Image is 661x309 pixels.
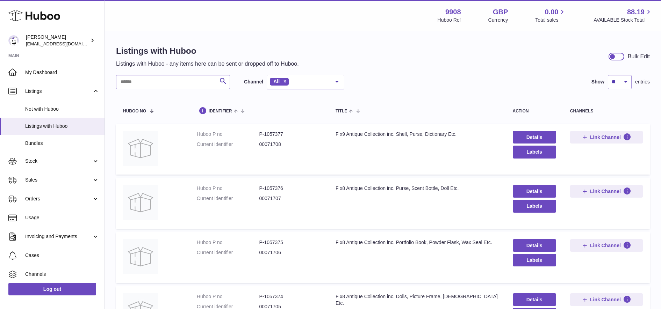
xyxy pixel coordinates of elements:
[590,242,621,249] span: Link Channel
[25,252,99,259] span: Cases
[197,141,259,148] dt: Current identifier
[635,79,650,85] span: entries
[259,131,322,138] dd: P-1057377
[590,296,621,303] span: Link Channel
[513,131,556,144] a: Details
[197,239,259,246] dt: Huboo P no
[513,239,556,252] a: Details
[116,60,299,68] p: Listings with Huboo - any items here can be sent or dropped off to Huboo.
[513,185,556,198] a: Details
[123,185,158,220] img: F x8 Antique Collection inc. Purse, Scent Bottle, Doll Etc.
[628,53,650,60] div: Bulk Edit
[590,134,621,140] span: Link Channel
[591,79,604,85] label: Show
[570,239,643,252] button: Link Channel
[594,7,653,23] a: 88.19 AVAILABLE Stock Total
[336,131,499,138] div: F x9 Antique Collection inc. Shell, Purse, Dictionary Etc.
[197,185,259,192] dt: Huboo P no
[336,185,499,192] div: F x8 Antique Collection inc. Purse, Scent Bottle, Doll Etc.
[25,123,99,130] span: Listings with Huboo
[26,41,103,46] span: [EMAIL_ADDRESS][DOMAIN_NAME]
[123,109,146,113] span: Huboo no
[513,293,556,306] a: Details
[535,17,566,23] span: Total sales
[197,195,259,202] dt: Current identifier
[25,177,92,183] span: Sales
[627,7,645,17] span: 88.19
[25,140,99,147] span: Bundles
[535,7,566,23] a: 0.00 Total sales
[25,69,99,76] span: My Dashboard
[244,79,263,85] label: Channel
[116,45,299,57] h1: Listings with Huboo
[197,293,259,300] dt: Huboo P no
[259,293,322,300] dd: P-1057374
[259,195,322,202] dd: 00071707
[8,35,19,46] img: tbcollectables@hotmail.co.uk
[513,200,556,212] button: Labels
[25,88,92,95] span: Listings
[8,283,96,295] a: Log out
[197,249,259,256] dt: Current identifier
[25,196,92,202] span: Orders
[197,131,259,138] dt: Huboo P no
[570,131,643,144] button: Link Channel
[273,79,280,84] span: All
[445,7,461,17] strong: 9908
[488,17,508,23] div: Currency
[594,17,653,23] span: AVAILABLE Stock Total
[25,158,92,164] span: Stock
[513,254,556,266] button: Labels
[438,17,461,23] div: Huboo Ref
[25,271,99,278] span: Channels
[570,185,643,198] button: Link Channel
[25,214,99,221] span: Usage
[123,239,158,274] img: F x8 Antique Collection inc. Portfolio Book, Powder Flask, Wax Seal Etc.
[570,109,643,113] div: channels
[336,109,347,113] span: title
[513,146,556,158] button: Labels
[336,239,499,246] div: F x8 Antique Collection inc. Portfolio Book, Powder Flask, Wax Seal Etc.
[26,34,89,47] div: [PERSON_NAME]
[259,249,322,256] dd: 00071706
[336,293,499,307] div: F x8 Antique Collection inc. Dolls, Picture Frame, [DEMOGRAPHIC_DATA] Etc.
[590,188,621,194] span: Link Channel
[259,185,322,192] dd: P-1057376
[259,239,322,246] dd: P-1057375
[513,109,556,113] div: action
[25,106,99,112] span: Not with Huboo
[545,7,559,17] span: 0.00
[493,7,508,17] strong: GBP
[123,131,158,166] img: F x9 Antique Collection inc. Shell, Purse, Dictionary Etc.
[570,293,643,306] button: Link Channel
[209,109,232,113] span: identifier
[259,141,322,148] dd: 00071708
[25,233,92,240] span: Invoicing and Payments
